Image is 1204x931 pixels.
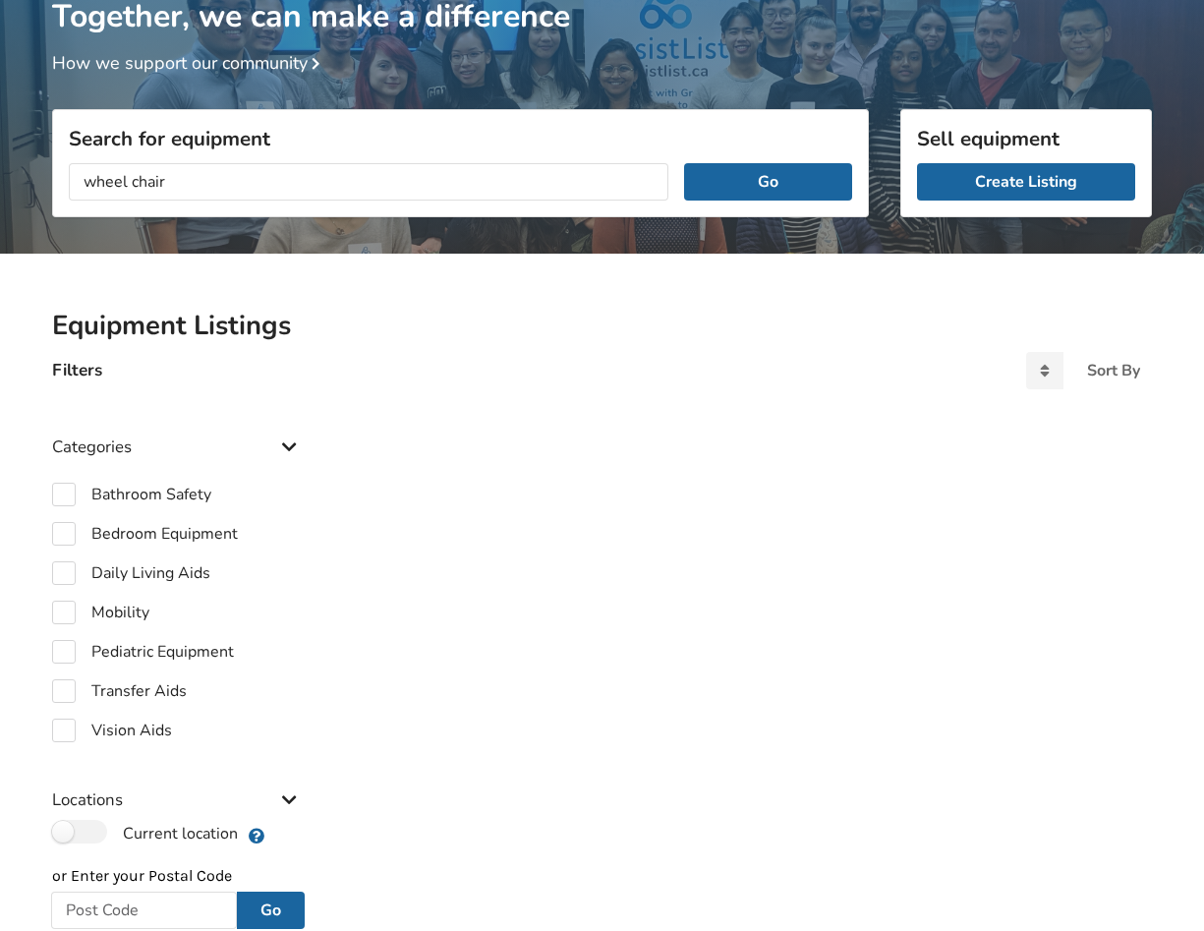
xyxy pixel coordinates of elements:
label: Mobility [52,601,149,624]
label: Transfer Aids [52,679,187,703]
label: Daily Living Aids [52,561,210,585]
input: I am looking for... [69,163,668,201]
button: Go [684,163,852,201]
button: Go [237,892,305,929]
label: Bedroom Equipment [52,522,238,546]
input: Post Code [51,892,237,929]
label: Pediatric Equipment [52,640,234,664]
a: How we support our community [52,51,327,75]
h3: Search for equipment [69,126,852,151]
h3: Sell equipment [917,126,1135,151]
h2: Equipment Listings [52,309,1152,343]
label: Bathroom Safety [52,483,211,506]
div: Locations [52,750,304,820]
h4: Filters [52,359,102,381]
label: Vision Aids [52,719,172,742]
p: or Enter your Postal Code [52,865,304,888]
a: Create Listing [917,163,1135,201]
div: Categories [52,397,304,467]
label: Current location [52,820,238,845]
div: Sort By [1087,363,1140,378]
